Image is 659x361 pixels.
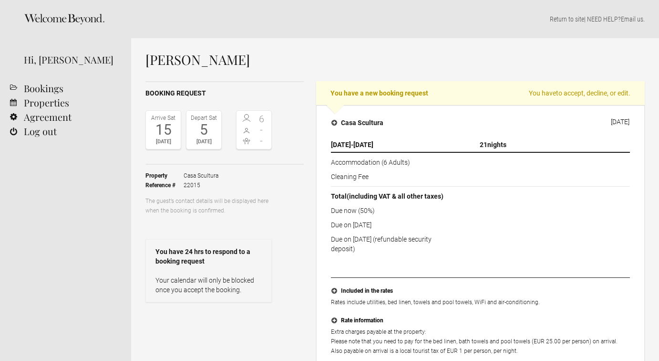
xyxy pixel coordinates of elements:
span: 21 [480,141,487,149]
span: - [254,125,269,135]
p: Rates include utilities, bed linen, towels and pool towels, WiFi and air-conditioning. [331,297,630,307]
td: Accommodation (6 Adults) [331,152,451,170]
span: [DATE] [331,141,351,149]
span: (including VAT & all other taxes) [347,192,443,200]
td: Cleaning Fee [331,170,451,187]
h1: [PERSON_NAME] [145,53,645,67]
div: Depart Sat [189,113,219,123]
div: 15 [148,123,178,137]
th: Total [331,187,451,204]
td: Due on [DATE] [331,218,451,232]
button: Casa Scultura [DATE] [324,113,637,133]
div: [DATE] [189,137,219,147]
p: Extra charges payable at the property: Please note that you need to pay for the bed linen, bath t... [331,327,630,356]
span: [DATE] [353,141,373,149]
p: The guest’s contact details will be displayed here when the booking is confirmed. [145,196,272,215]
h4: Casa Scultura [331,118,383,127]
strong: Property [145,171,184,180]
h2: Booking request [145,88,304,98]
button: Included in the rates [331,285,630,297]
div: 5 [189,123,219,137]
td: Due on [DATE] (refundable security deposit) [331,232,451,254]
span: - [254,136,269,146]
div: Arrive Sat [148,113,178,123]
p: | NEED HELP? . [145,14,645,24]
strong: Reference # [145,180,184,190]
span: 22015 [184,180,218,190]
button: Rate information [331,315,630,327]
div: [DATE] [611,118,629,126]
div: [DATE] [148,137,178,147]
strong: You have 24 hrs to respond to a booking request [155,247,262,266]
span: 6 [254,114,269,124]
a: Email us [621,15,643,23]
div: Hi, [PERSON_NAME] [24,53,117,67]
a: Return to site [550,15,584,23]
td: Due now (50%) [331,203,451,218]
span: Casa Scultura [184,171,218,180]
p: Your calendar will only be blocked once you accept the booking. [155,276,262,295]
h2: You have a new booking request [316,81,645,105]
th: nights [451,138,510,152]
span: You have to accept, decline, or edit. [529,88,630,98]
th: - [331,138,451,152]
